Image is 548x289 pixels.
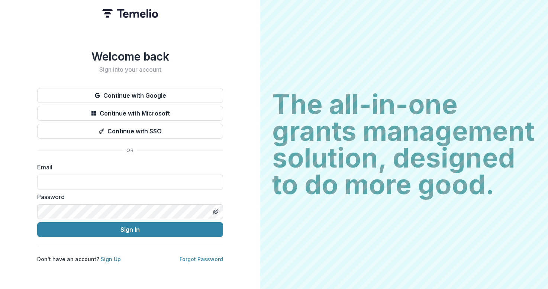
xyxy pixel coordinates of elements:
button: Toggle password visibility [210,206,222,218]
p: Don't have an account? [37,255,121,263]
button: Continue with Google [37,88,223,103]
button: Continue with SSO [37,124,223,139]
label: Password [37,192,219,201]
button: Sign In [37,222,223,237]
img: Temelio [102,9,158,18]
label: Email [37,163,219,172]
h1: Welcome back [37,50,223,63]
h2: Sign into your account [37,66,223,73]
button: Continue with Microsoft [37,106,223,121]
a: Sign Up [101,256,121,262]
a: Forgot Password [180,256,223,262]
